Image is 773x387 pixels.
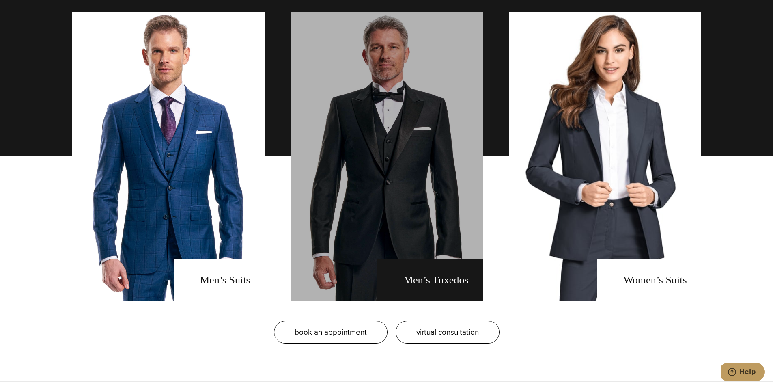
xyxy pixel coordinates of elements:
span: virtual consultation [416,326,479,338]
a: men's tuxedos [291,12,483,301]
iframe: Opens a widget where you can chat to one of our agents [721,363,765,383]
a: book an appointment [274,321,388,344]
a: men's suits [72,12,265,301]
a: Women's Suits [509,12,701,301]
span: book an appointment [295,326,367,338]
a: virtual consultation [396,321,500,344]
